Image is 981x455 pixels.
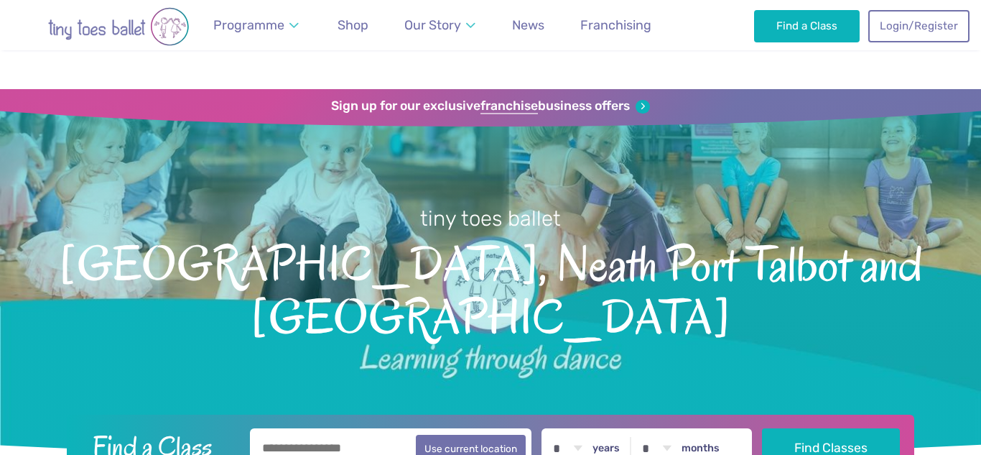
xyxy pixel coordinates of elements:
label: years [592,442,620,455]
a: Find a Class [754,10,860,42]
span: Franchising [580,17,651,32]
small: tiny toes ballet [420,206,561,231]
a: Franchising [574,9,658,42]
a: Shop [331,9,375,42]
span: News [512,17,544,32]
img: tiny toes ballet [18,7,219,46]
span: Our Story [404,17,461,32]
a: News [506,9,551,42]
label: months [682,442,720,455]
a: Programme [207,9,306,42]
a: Sign up for our exclusivefranchisebusiness offers [331,98,649,114]
a: Login/Register [868,10,969,42]
a: Our Story [398,9,483,42]
span: Shop [338,17,368,32]
span: [GEOGRAPHIC_DATA], Neath Port Talbot and [GEOGRAPHIC_DATA] [25,233,956,344]
strong: franchise [480,98,538,114]
span: Programme [213,17,284,32]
